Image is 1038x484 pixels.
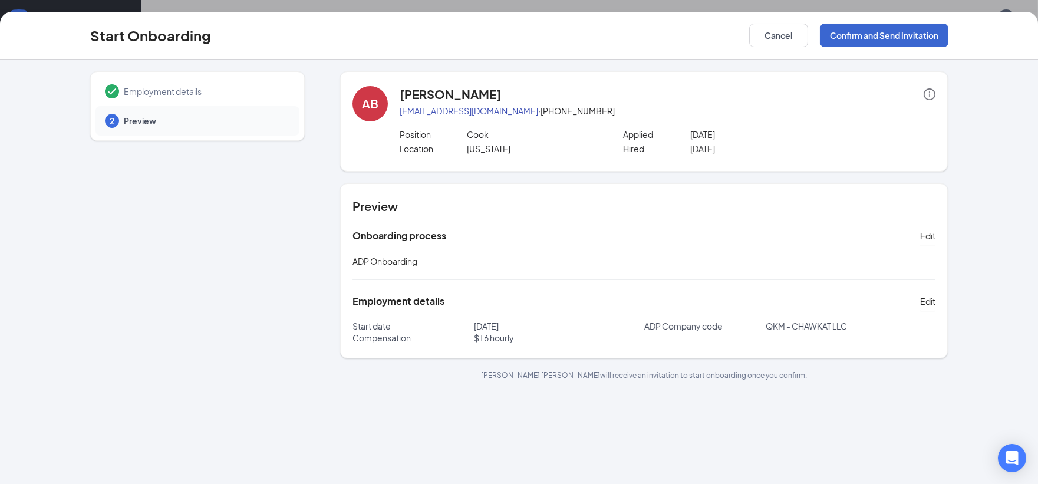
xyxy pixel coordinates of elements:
a: [EMAIL_ADDRESS][DOMAIN_NAME] [400,106,538,116]
span: info-circle [924,88,935,100]
div: Open Intercom Messenger [998,444,1026,472]
p: [US_STATE] [467,143,601,154]
h3: Start Onboarding [90,25,211,45]
svg: Checkmark [105,84,119,98]
p: $ 16 hourly [474,332,644,344]
h4: [PERSON_NAME] [400,86,501,103]
h5: Employment details [352,295,444,308]
div: AB [362,96,378,112]
button: Cancel [749,24,808,47]
p: [DATE] [690,129,824,140]
button: Edit [920,226,935,245]
h5: Onboarding process [352,229,446,242]
button: Confirm and Send Invitation [820,24,948,47]
span: Preview [124,115,288,127]
p: [DATE] [474,320,644,332]
p: QKM - CHAWKAT LLC [766,320,936,332]
span: ADP Onboarding [352,256,417,266]
p: Applied [623,129,690,140]
p: ADP Company code [644,320,766,332]
span: Edit [920,295,935,307]
p: Position [400,129,467,140]
span: Edit [920,230,935,242]
p: Cook [467,129,601,140]
p: Location [400,143,467,154]
p: [DATE] [690,143,824,154]
p: Compensation [352,332,474,344]
span: 2 [110,115,114,127]
button: Edit [920,292,935,311]
h4: Preview [352,198,935,215]
p: Start date [352,320,474,332]
p: · [PHONE_NUMBER] [400,105,935,117]
p: [PERSON_NAME] [PERSON_NAME] will receive an invitation to start onboarding once you confirm. [340,370,948,380]
p: Hired [623,143,690,154]
span: Employment details [124,85,288,97]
